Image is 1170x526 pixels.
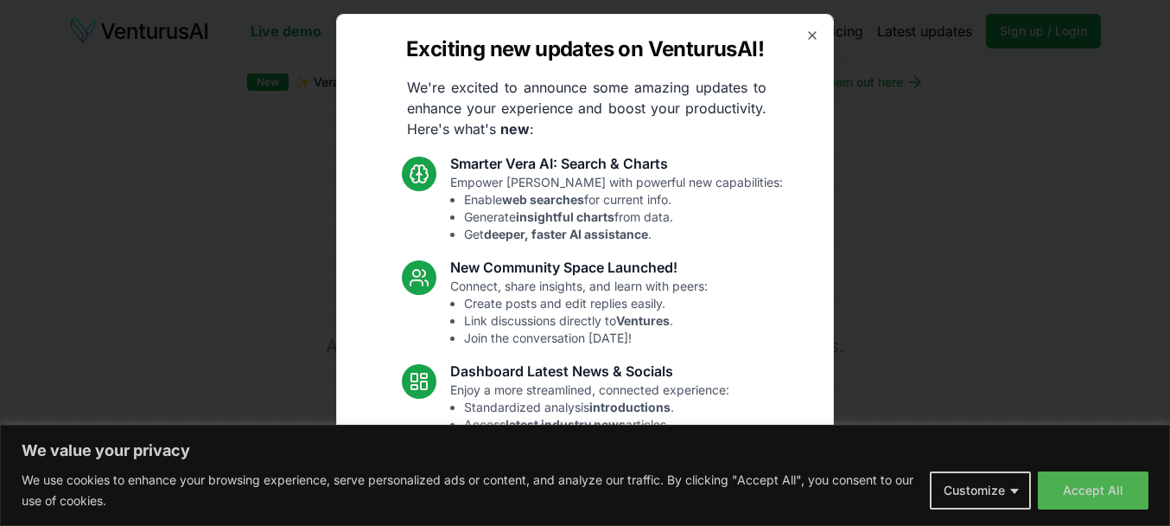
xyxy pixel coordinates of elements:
[464,191,783,208] li: Enable for current info.
[464,226,783,243] li: Get .
[464,312,708,330] li: Link discussions directly to .
[464,399,729,416] li: Standardized analysis .
[616,313,670,328] strong: Ventures
[393,77,780,139] p: We're excited to announce some amazing updates to enhance your experience and boost your producti...
[464,295,708,312] li: Create posts and edit replies easily.
[450,361,729,382] h3: Dashboard Latest News & Socials
[450,153,783,174] h3: Smarter Vera AI: Search & Charts
[500,120,530,138] strong: new
[464,416,729,433] li: Access articles.
[406,35,764,63] h2: Exciting new updates on VenturusAI!
[450,465,716,485] h3: Fixes and UI Polish
[486,434,626,449] strong: trending relevant social
[450,174,783,243] p: Empower [PERSON_NAME] with powerful new capabilities:
[589,400,671,414] strong: introductions
[464,330,708,347] li: Join the conversation [DATE]!
[484,227,648,241] strong: deeper, faster AI assistance
[450,278,708,347] p: Connect, share insights, and learn with peers:
[464,503,716,520] li: Resolved Vera chart loading issue.
[464,433,729,451] li: See topics.
[450,382,729,451] p: Enjoy a more streamlined, connected experience:
[506,417,626,432] strong: latest industry news
[450,257,708,278] h3: New Community Space Launched!
[502,192,584,207] strong: web searches
[464,208,783,226] li: Generate from data.
[516,209,614,224] strong: insightful charts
